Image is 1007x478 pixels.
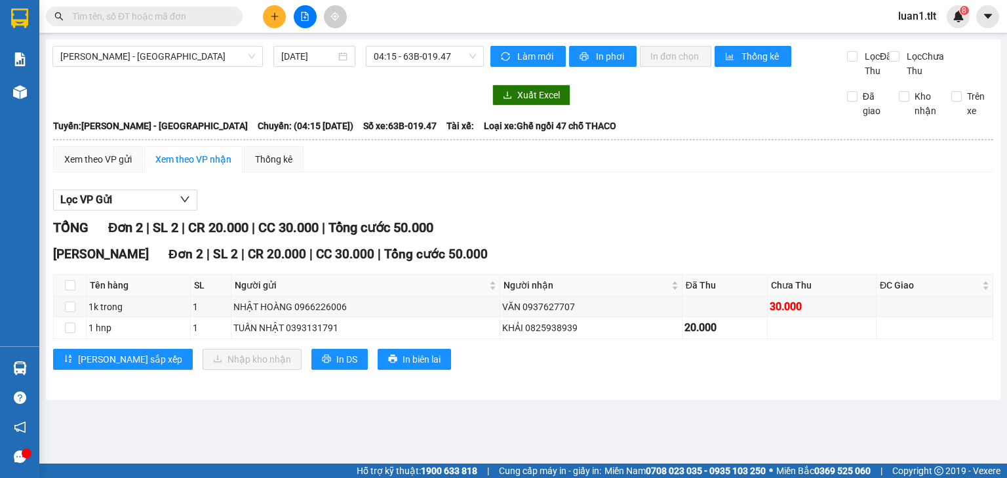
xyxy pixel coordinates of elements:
[180,194,190,205] span: down
[258,119,353,133] span: Chuyến: (04:15 [DATE])
[233,300,498,314] div: NHẬT HOÀNG 0966226006
[270,12,279,21] span: plus
[492,85,570,106] button: downloadXuất Excel
[502,300,680,314] div: VĂN 0937627707
[311,349,368,370] button: printerIn DS
[976,5,999,28] button: caret-down
[64,354,73,365] span: sort-ascending
[814,466,871,476] strong: 0369 525 060
[374,47,477,66] span: 04:15 - 63B-019.47
[858,89,890,118] span: Đã giao
[263,5,286,28] button: plus
[776,464,871,478] span: Miền Bắc
[203,349,302,370] button: downloadNhập kho nhận
[357,464,477,478] span: Hỗ trợ kỹ thuật:
[330,12,340,21] span: aim
[168,247,203,262] span: Đơn 2
[60,191,112,208] span: Lọc VP Gửi
[715,46,791,67] button: bar-chartThống kê
[53,220,89,235] span: TỔNG
[503,90,512,101] span: download
[768,275,877,296] th: Chưa Thu
[13,361,27,375] img: warehouse-icon
[193,300,228,314] div: 1
[741,49,781,64] span: Thống kê
[363,119,437,133] span: Số xe: 63B-019.47
[640,46,711,67] button: In đơn chọn
[78,352,182,367] span: [PERSON_NAME] sắp xếp
[89,321,188,335] div: 1 hnp
[14,421,26,433] span: notification
[188,220,248,235] span: CR 20.000
[11,9,28,28] img: logo-vxr
[384,247,488,262] span: Tổng cước 50.000
[328,220,433,235] span: Tổng cước 50.000
[859,49,894,78] span: Lọc Đã Thu
[490,46,566,67] button: syncLàm mới
[880,464,882,478] span: |
[322,354,331,365] span: printer
[378,349,451,370] button: printerIn biên lai
[13,85,27,99] img: warehouse-icon
[182,220,185,235] span: |
[487,464,489,478] span: |
[604,464,766,478] span: Miền Nam
[153,220,178,235] span: SL 2
[87,275,191,296] th: Tên hàng
[193,321,228,335] div: 1
[446,119,474,133] span: Tài xế:
[233,321,498,335] div: TUẤN NHẬT 0393131791
[909,89,941,118] span: Kho nhận
[646,466,766,476] strong: 0708 023 035 - 0935 103 250
[901,49,952,78] span: Lọc Chưa Thu
[54,12,64,21] span: search
[294,5,317,28] button: file-add
[14,450,26,463] span: message
[64,152,132,167] div: Xem theo VP gửi
[252,220,255,235] span: |
[241,247,245,262] span: |
[207,247,210,262] span: |
[248,247,306,262] span: CR 20.000
[53,349,193,370] button: sort-ascending[PERSON_NAME] sắp xếp
[517,49,555,64] span: Làm mới
[569,46,637,67] button: printerIn phơi
[580,52,591,62] span: printer
[769,468,773,473] span: ⚪️
[53,121,248,131] b: Tuyến: [PERSON_NAME] - [GEOGRAPHIC_DATA]
[213,247,238,262] span: SL 2
[953,10,964,22] img: icon-new-feature
[14,391,26,404] span: question-circle
[255,152,292,167] div: Thống kê
[89,300,188,314] div: 1k trong
[60,47,255,66] span: Hồ Chí Minh - Mỹ Tho
[517,88,560,102] span: Xuất Excel
[316,247,374,262] span: CC 30.000
[281,49,335,64] input: 15/09/2025
[682,275,768,296] th: Đã Thu
[322,220,325,235] span: |
[53,189,197,210] button: Lọc VP Gửi
[503,278,669,292] span: Người nhận
[13,52,27,66] img: solution-icon
[146,220,149,235] span: |
[684,319,765,336] div: 20.000
[388,354,397,365] span: printer
[962,6,966,15] span: 8
[502,321,680,335] div: KHẢI 0825938939
[960,6,969,15] sup: 8
[72,9,227,24] input: Tìm tên, số ĐT hoặc mã đơn
[155,152,231,167] div: Xem theo VP nhận
[501,52,512,62] span: sync
[300,12,309,21] span: file-add
[53,247,149,262] span: [PERSON_NAME]
[403,352,441,367] span: In biên lai
[108,220,143,235] span: Đơn 2
[191,275,231,296] th: SL
[725,52,736,62] span: bar-chart
[982,10,994,22] span: caret-down
[484,119,616,133] span: Loại xe: Ghế ngồi 47 chỗ THACO
[934,466,943,475] span: copyright
[499,464,601,478] span: Cung cấp máy in - giấy in:
[235,278,486,292] span: Người gửi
